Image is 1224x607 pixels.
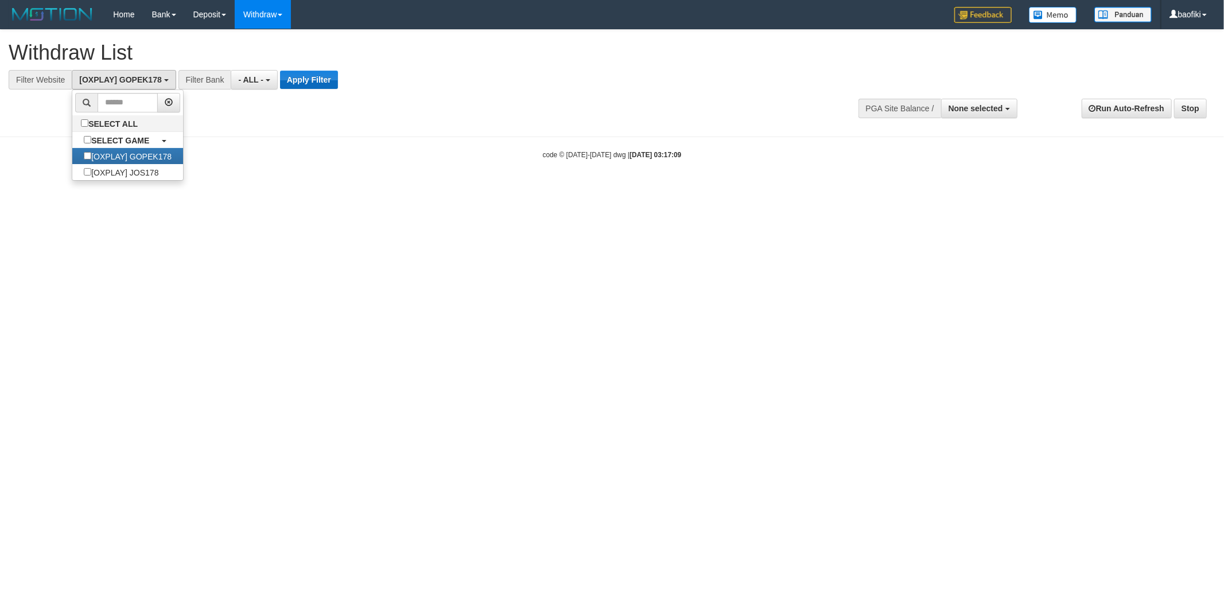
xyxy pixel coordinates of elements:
[949,104,1003,113] span: None selected
[941,99,1017,118] button: None selected
[9,70,72,90] div: Filter Website
[238,75,263,84] span: - ALL -
[9,6,96,23] img: MOTION_logo.png
[72,148,183,164] label: [OXPLAY] GOPEK178
[280,71,338,89] button: Apply Filter
[91,136,149,145] b: SELECT GAME
[9,41,805,64] h1: Withdraw List
[79,75,161,84] span: [OXPLAY] GOPEK178
[1082,99,1172,118] a: Run Auto-Refresh
[178,70,231,90] div: Filter Bank
[72,70,176,90] button: [OXPLAY] GOPEK178
[84,152,91,159] input: [OXPLAY] GOPEK178
[81,119,88,127] input: SELECT ALL
[72,164,170,180] label: [OXPLAY] JOS178
[1029,7,1077,23] img: Button%20Memo.svg
[1174,99,1207,118] a: Stop
[72,132,183,148] a: SELECT GAME
[630,151,681,159] strong: [DATE] 03:17:09
[858,99,941,118] div: PGA Site Balance /
[84,168,91,176] input: [OXPLAY] JOS178
[1094,7,1152,22] img: panduan.png
[84,136,91,143] input: SELECT GAME
[72,115,149,131] label: SELECT ALL
[543,151,682,159] small: code © [DATE]-[DATE] dwg |
[231,70,277,90] button: - ALL -
[954,7,1012,23] img: Feedback.jpg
